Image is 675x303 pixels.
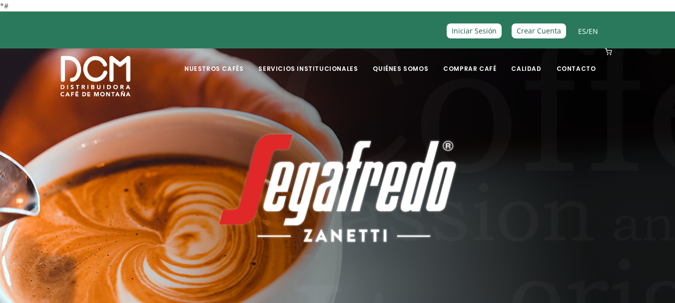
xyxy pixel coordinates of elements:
a: EN [589,26,598,36]
a: Crear Cuenta [512,23,566,38]
a: Servicios Institucionales [252,49,364,73]
a: Quiénes Somos [367,49,434,73]
a: Iniciar Sesión [447,23,502,38]
span: / [578,25,598,37]
a: ES [578,26,586,36]
a: Calidad [505,49,547,73]
a: Comprar Café [437,49,502,73]
a: Nuestros Cafés [178,49,249,73]
a: Contacto [551,49,602,73]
